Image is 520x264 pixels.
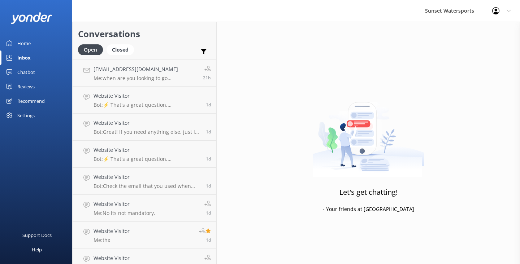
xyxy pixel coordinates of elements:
[94,75,198,82] p: Me: when are you looking to go parasailing? I will send you our direct booking link with our best...
[94,92,200,100] h4: Website Visitor
[73,222,216,249] a: Website VisitorMe:thx1d
[17,79,35,94] div: Reviews
[94,227,130,235] h4: Website Visitor
[203,75,211,81] span: Aug 25 2025 09:07pm (UTC -05:00) America/Cancun
[22,228,52,242] div: Support Docs
[107,44,134,55] div: Closed
[78,45,107,53] a: Open
[107,45,138,53] a: Closed
[73,114,216,141] a: Website VisitorBot:Great! If you need anything else, just let me know.1d
[78,44,103,55] div: Open
[73,168,216,195] a: Website VisitorBot:Check the email that you used when you made your reservation. If you cannot lo...
[73,141,216,168] a: Website VisitorBot:⚡ That's a great question, unfortunately I do not know the answer. I'm going t...
[94,183,200,189] p: Bot: Check the email that you used when you made your reservation. If you cannot locate the confi...
[17,94,45,108] div: Recommend
[94,129,200,135] p: Bot: Great! If you need anything else, just let me know.
[73,195,216,222] a: Website VisitorMe:No its not mandatory.1d
[32,242,42,257] div: Help
[94,119,200,127] h4: Website Visitor
[206,156,211,162] span: Aug 25 2025 03:12pm (UTC -05:00) America/Cancun
[206,183,211,189] span: Aug 25 2025 03:09pm (UTC -05:00) America/Cancun
[94,102,200,108] p: Bot: ⚡ That's a great question, unfortunately I do not know the answer. I'm going to reach out to...
[17,65,35,79] div: Chatbot
[206,102,211,108] span: Aug 25 2025 04:00pm (UTC -05:00) America/Cancun
[339,186,398,198] h3: Let's get chatting!
[94,210,155,216] p: Me: No its not mandatory.
[94,237,130,243] p: Me: thx
[94,200,155,208] h4: Website Visitor
[94,156,200,162] p: Bot: ⚡ That's a great question, unfortunately I do not know the answer. I'm going to reach out to...
[323,205,414,213] p: - Your friends at [GEOGRAPHIC_DATA]
[17,36,31,50] div: Home
[17,50,31,65] div: Inbox
[94,65,198,73] h4: [EMAIL_ADDRESS][DOMAIN_NAME]
[206,210,211,216] span: Aug 25 2025 02:46pm (UTC -05:00) America/Cancun
[94,146,200,154] h4: Website Visitor
[206,129,211,135] span: Aug 25 2025 03:16pm (UTC -05:00) America/Cancun
[206,237,211,243] span: Aug 25 2025 02:45pm (UTC -05:00) America/Cancun
[11,12,52,24] img: yonder-white-logo.png
[78,27,211,41] h2: Conversations
[94,173,200,181] h4: Website Visitor
[94,254,199,262] h4: Website Visitor
[313,87,424,177] img: artwork of a man stealing a conversation from at giant smartphone
[17,108,35,123] div: Settings
[73,87,216,114] a: Website VisitorBot:⚡ That's a great question, unfortunately I do not know the answer. I'm going t...
[73,60,216,87] a: [EMAIL_ADDRESS][DOMAIN_NAME]Me:when are you looking to go parasailing? I will send you our direct...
